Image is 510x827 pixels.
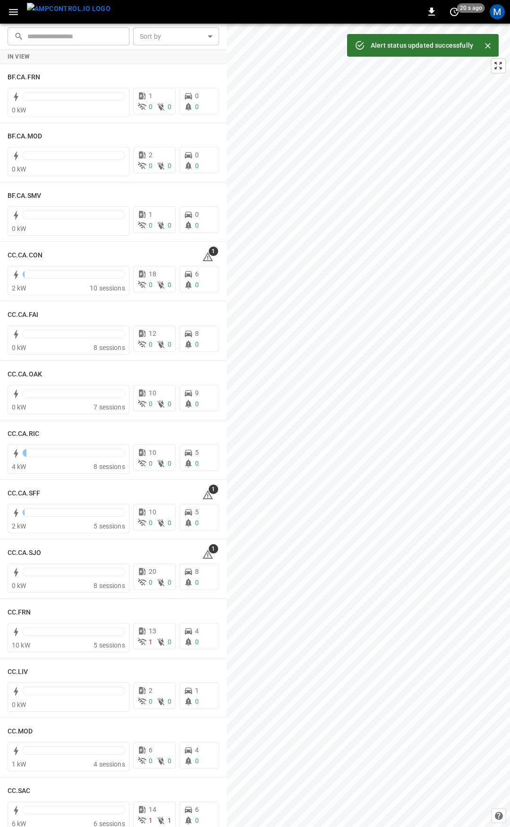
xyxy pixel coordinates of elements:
span: 2 [149,687,153,694]
h6: CC.CA.FAI [8,310,38,320]
span: 0 [195,817,199,824]
span: 10 sessions [90,284,125,292]
span: 0 [195,92,199,100]
span: 1 kW [12,760,26,768]
span: 10 [149,508,156,516]
span: 0 [168,460,171,467]
span: 0 [195,579,199,586]
span: 2 [149,151,153,159]
span: 0 [195,162,199,170]
span: 0 [149,757,153,765]
span: 4 sessions [93,760,125,768]
span: 8 sessions [93,582,125,589]
span: 6 [195,806,199,813]
span: 0 [149,460,153,467]
span: 1 [149,638,153,646]
span: 10 kW [12,641,30,649]
span: 0 [149,579,153,586]
span: 1 [168,817,171,824]
span: 20 [149,568,156,575]
h6: BF.CA.MOD [8,131,42,142]
span: 0 [149,103,153,111]
span: 1 [209,485,218,494]
span: 13 [149,627,156,635]
span: 0 [168,757,171,765]
span: 0 [168,162,171,170]
span: 18 [149,270,156,278]
span: 0 [149,400,153,408]
span: 0 [195,460,199,467]
h6: CC.SAC [8,786,31,796]
span: 0 kW [12,225,26,232]
span: 1 [149,817,153,824]
span: 1 [209,544,218,554]
span: 0 [149,341,153,348]
h6: BF.CA.FRN [8,72,40,83]
div: Alert status updated successfully [371,37,473,54]
h6: CC.CA.OAK [8,369,42,380]
span: 5 [195,508,199,516]
span: 0 [195,698,199,705]
span: 1 [195,687,199,694]
span: 4 [195,627,199,635]
span: 7 sessions [93,403,125,411]
span: 0 [195,281,199,289]
h6: CC.MOD [8,726,33,737]
span: 0 [168,400,171,408]
h6: CC.CA.RIC [8,429,39,439]
span: 0 kW [12,701,26,708]
span: 0 [149,222,153,229]
span: 0 [168,519,171,527]
strong: In View [8,53,30,60]
span: 5 [195,449,199,456]
span: 6 [149,746,153,754]
span: 4 kW [12,463,26,470]
span: 0 [195,341,199,348]
span: 0 [168,281,171,289]
span: 0 kW [12,403,26,411]
span: 6 [195,270,199,278]
span: 0 [195,103,199,111]
span: 0 [195,151,199,159]
h6: CC.LIV [8,667,28,677]
span: 1 [149,211,153,218]
div: profile-icon [490,4,505,19]
span: 0 [149,698,153,705]
span: 0 kW [12,582,26,589]
span: 8 [195,330,199,337]
span: 0 kW [12,165,26,173]
span: 2 kW [12,284,26,292]
span: 0 [195,211,199,218]
span: 0 [168,698,171,705]
span: 0 [195,400,199,408]
button: Close [481,39,495,53]
h6: CC.CA.SFF [8,488,40,499]
span: 0 kW [12,106,26,114]
span: 0 [168,341,171,348]
span: 0 [149,519,153,527]
span: 1 [149,92,153,100]
span: 0 [168,638,171,646]
span: 10 [149,449,156,456]
span: 0 [149,162,153,170]
canvas: Map [227,24,510,827]
span: 0 [195,222,199,229]
h6: BF.CA.SMV [8,191,41,201]
span: 0 [149,281,153,289]
span: 1 [209,247,218,256]
span: 5 sessions [93,522,125,530]
span: 2 kW [12,522,26,530]
span: 8 sessions [93,463,125,470]
span: 4 [195,746,199,754]
img: ampcontrol.io logo [27,3,110,15]
h6: CC.CA.SJO [8,548,41,558]
span: 0 kW [12,344,26,351]
span: 0 [168,103,171,111]
span: 0 [195,519,199,527]
span: 0 [195,638,199,646]
h6: CC.FRN [8,607,31,618]
span: 8 [195,568,199,575]
span: 12 [149,330,156,337]
span: 14 [149,806,156,813]
span: 0 [168,579,171,586]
